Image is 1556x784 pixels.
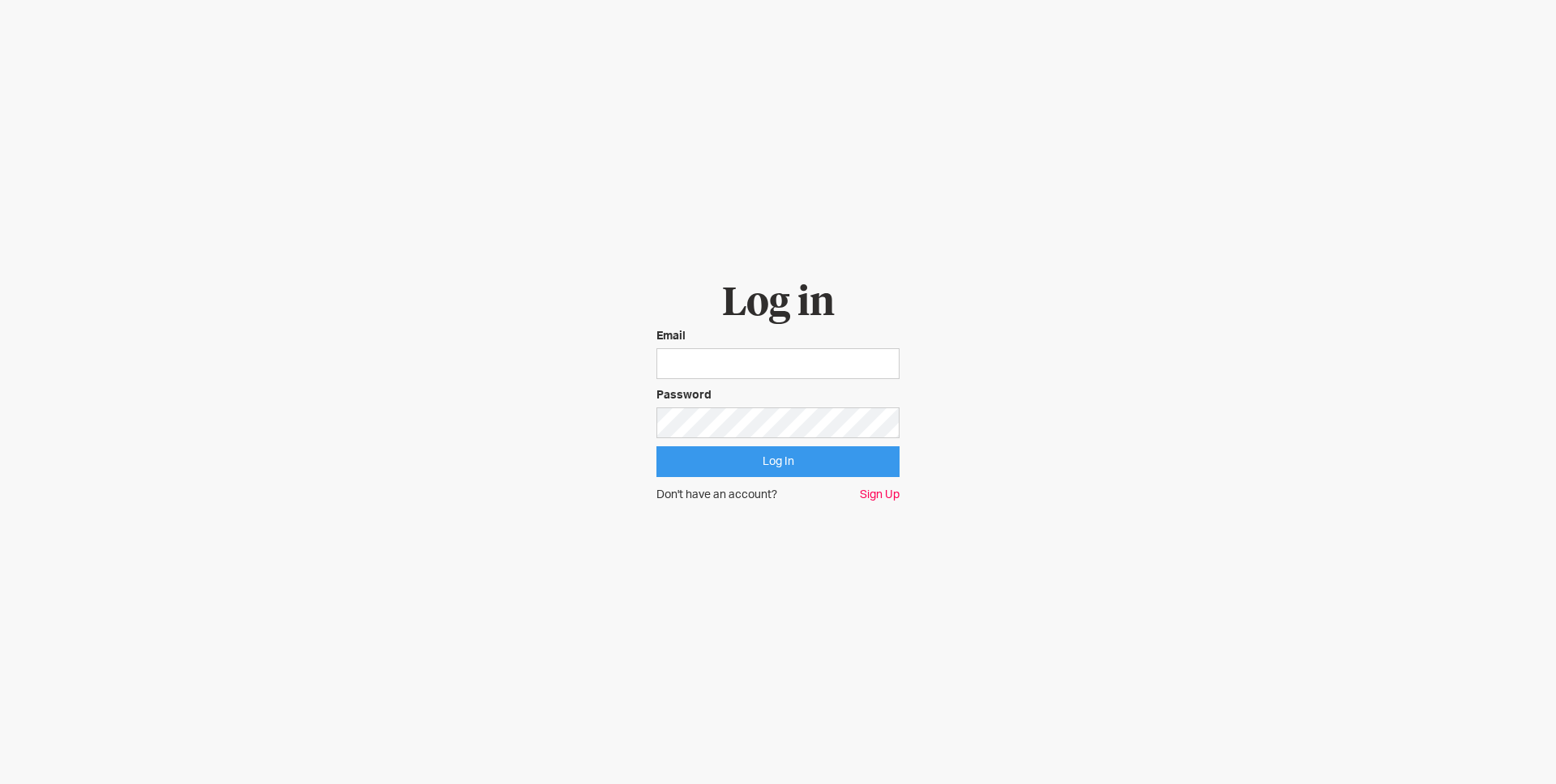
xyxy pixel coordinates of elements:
h2: Log in [656,281,900,328]
label: Email [656,328,900,344]
label: Password [656,387,900,403]
span: Don't have an account? [656,487,777,503]
input: Log In [656,446,900,477]
a: Sign Up [860,487,900,503]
